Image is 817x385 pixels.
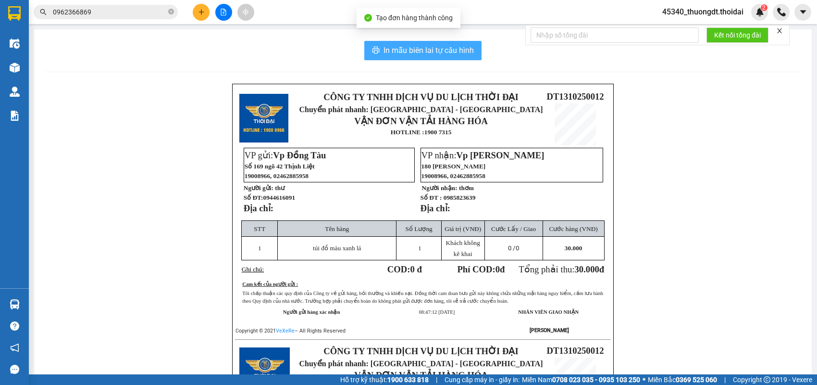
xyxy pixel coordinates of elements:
span: question-circle [10,321,19,331]
span: 0 [495,264,500,274]
span: caret-down [799,8,807,16]
span: 30.000 [574,264,599,274]
span: close-circle [168,8,174,17]
button: caret-down [794,4,811,21]
span: 19008966, 02462885958 [421,172,485,180]
strong: 0369 525 060 [676,376,717,384]
span: plus [198,9,205,15]
span: | [724,374,726,385]
strong: COD: [387,264,422,274]
span: notification [10,343,19,352]
span: 2 [762,4,766,11]
span: Cước Lấy / Giao [491,225,536,232]
span: Chuyển phát nhanh: [GEOGRAPHIC_DATA] - [GEOGRAPHIC_DATA] [299,359,543,368]
span: DT1310250012 [546,346,604,356]
strong: 1900 633 818 [387,376,429,384]
sup: 2 [761,4,767,11]
img: warehouse-icon [10,63,20,73]
span: aim [242,9,249,15]
span: Số 169 ngõ 42 Thịnh Liệt [245,163,315,170]
strong: HOTLINE : [391,128,424,136]
strong: CÔNG TY TNHH DỊCH VỤ DU LỊCH THỜI ĐẠI [323,346,518,356]
img: warehouse-icon [10,38,20,49]
span: file-add [220,9,227,15]
strong: Số ĐT: [244,194,295,201]
span: Cung cấp máy in - giấy in: [445,374,520,385]
span: 0 [516,244,519,252]
img: phone-icon [777,8,786,16]
button: Kết nối tổng đài [706,27,768,43]
span: VP nhận: [421,150,545,160]
span: 1 [418,244,421,252]
img: logo-vxr [8,6,21,21]
strong: Phí COD: đ [457,264,505,274]
strong: Người gửi: [244,184,273,192]
span: Chuyển phát nhanh: [GEOGRAPHIC_DATA] - [GEOGRAPHIC_DATA] [299,105,543,114]
span: search [40,9,47,15]
span: Tổng phải thu: [519,264,604,274]
span: printer [372,46,380,55]
strong: VẬN ĐƠN VẬN TẢI HÀNG HÓA [354,116,488,126]
strong: 0708 023 035 - 0935 103 250 [552,376,640,384]
span: close-circle [168,9,174,14]
span: Giá trị (VNĐ) [445,225,481,232]
span: VP gửi: [245,150,326,160]
input: Nhập số tổng đài [531,27,699,43]
span: 30.000 [565,244,582,252]
strong: Địa chỉ: [421,203,450,213]
span: 0944616091 [263,194,295,201]
span: Khách không kê khai [446,239,480,257]
span: 08:47:12 [DATE] [419,309,455,315]
strong: 1900 7315 [424,128,452,136]
strong: [PERSON_NAME] [530,327,569,334]
span: copyright [764,376,770,383]
span: 19008966, 02462885958 [245,172,309,180]
span: Số Lượng [406,225,433,232]
span: 0 / [508,244,519,252]
span: Vp [PERSON_NAME] [457,150,545,160]
span: 0 đ [410,264,421,274]
span: Miền Bắc [648,374,717,385]
span: đ [599,264,604,274]
strong: Người gửi hàng xác nhận [283,309,340,315]
span: Copyright © 2021 – All Rights Reserved [235,328,346,334]
span: close [776,27,783,34]
span: 0985823639 [444,194,476,201]
strong: VẬN ĐƠN VẬN TẢI HÀNG HÓA [354,370,488,380]
span: check-circle [364,14,372,22]
span: thư [275,184,285,192]
span: Miền Nam [522,374,640,385]
span: Ghi chú: [242,266,264,273]
button: plus [193,4,210,21]
strong: CÔNG TY TNHH DỊCH VỤ DU LỊCH THỜI ĐẠI [323,92,518,102]
span: Vp Đồng Tàu [273,150,326,160]
span: Tên hàng [325,225,349,232]
span: ⚪️ [643,378,645,382]
span: message [10,365,19,374]
img: warehouse-icon [10,299,20,309]
span: Kết nối tổng đài [714,30,761,40]
span: Cước hàng (VNĐ) [549,225,598,232]
span: Hỗ trợ kỹ thuật: [340,374,429,385]
button: aim [237,4,254,21]
button: file-add [215,4,232,21]
u: Cam kết của người gửi : [242,282,298,287]
span: 180 [PERSON_NAME] [421,163,486,170]
span: | [436,374,437,385]
img: solution-icon [10,111,20,121]
span: Tạo đơn hàng thành công [376,14,453,22]
strong: NHÂN VIÊN GIAO NHẬN [518,309,579,315]
input: Tìm tên, số ĐT hoặc mã đơn [53,7,166,17]
a: VeXeRe [276,328,295,334]
strong: Địa chỉ: [244,203,273,213]
span: thơm [459,184,474,192]
span: 45340_thuongdt.thoidai [655,6,751,18]
img: logo [239,94,288,143]
span: DT1310250012 [546,91,604,102]
span: 1 [258,244,261,252]
img: icon-new-feature [755,8,764,16]
span: In mẫu biên lai tự cấu hình [384,44,474,56]
span: Tôi chấp thuận các quy định của Công ty về gửi hàng, bồi thường và khiếu nại. Đồng thời cam đoan ... [242,291,603,304]
span: STT [254,225,265,232]
strong: Người nhận: [422,184,458,192]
